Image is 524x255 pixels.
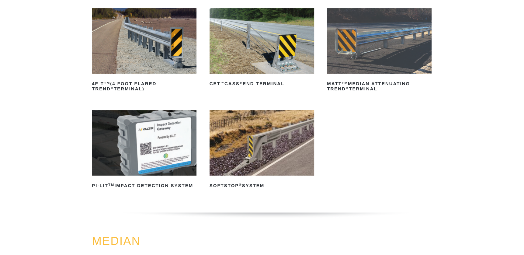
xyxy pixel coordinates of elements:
a: CET™CASS®End Terminal [210,8,314,89]
sup: ® [111,86,114,90]
sup: ® [240,81,243,85]
a: MATTTMMedian Attenuating TREND®Terminal [327,8,432,94]
sup: TM [342,81,348,85]
sup: ® [239,183,242,187]
h2: PI-LIT Impact Detection System [92,181,196,191]
h2: MATT Median Attenuating TREND Terminal [327,79,432,94]
h2: CET CASS End Terminal [210,79,314,89]
sup: ™ [220,81,224,85]
a: PI-LITTMImpact Detection System [92,110,196,190]
sup: TM [104,81,110,85]
a: MEDIAN [92,235,141,247]
a: SoftStop®System [210,110,314,190]
sup: ® [346,86,349,90]
img: SoftStop System End Terminal [210,110,314,176]
h2: 4F-T (4 Foot Flared TREND Terminal) [92,79,196,94]
a: 4F-TTM(4 Foot Flared TREND®Terminal) [92,8,196,94]
h2: SoftStop System [210,181,314,191]
sup: TM [108,183,114,187]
